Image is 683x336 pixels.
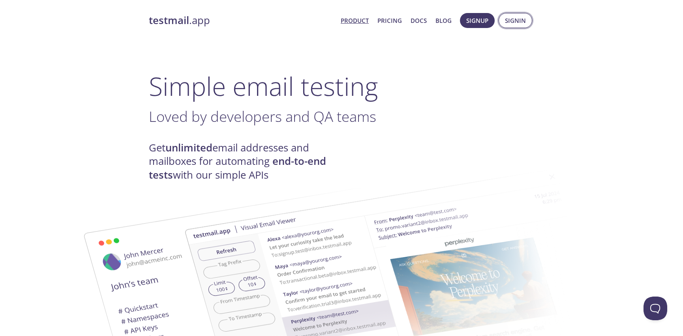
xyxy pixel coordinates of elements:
[435,15,452,26] a: Blog
[341,15,369,26] a: Product
[377,15,402,26] a: Pricing
[505,15,526,26] span: Signin
[466,15,488,26] span: Signup
[499,13,532,28] button: Signin
[149,71,534,101] h1: Simple email testing
[165,141,212,155] strong: unlimited
[149,141,341,182] h4: Get email addresses and mailboxes for automating with our simple APIs
[460,13,495,28] button: Signup
[149,154,326,181] strong: end-to-end tests
[149,13,189,27] strong: testmail
[149,106,376,126] span: Loved by developers and QA teams
[411,15,427,26] a: Docs
[644,297,667,320] iframe: Help Scout Beacon - Open
[149,14,334,27] a: testmail.app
